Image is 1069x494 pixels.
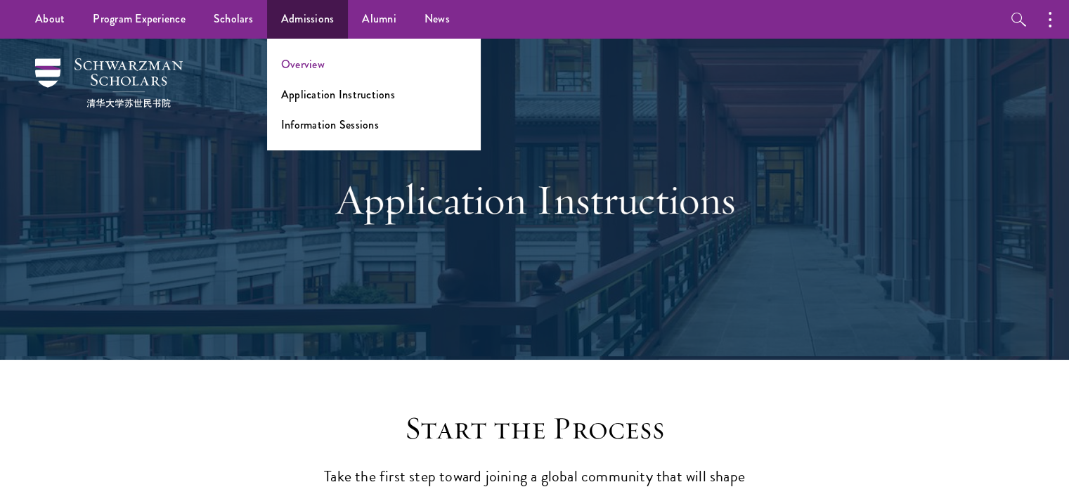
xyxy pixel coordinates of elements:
[281,86,395,103] a: Application Instructions
[35,58,183,108] img: Schwarzman Scholars
[281,56,325,72] a: Overview
[292,174,777,225] h1: Application Instructions
[317,409,753,448] h2: Start the Process
[281,117,379,133] a: Information Sessions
